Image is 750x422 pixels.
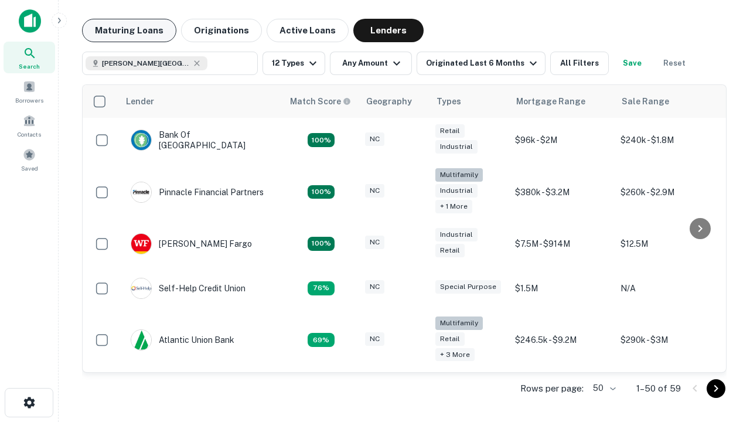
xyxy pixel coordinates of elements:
button: Any Amount [330,52,412,75]
iframe: Chat Widget [691,291,750,347]
img: capitalize-icon.png [19,9,41,33]
div: Types [437,94,461,108]
div: NC [365,132,384,146]
img: picture [131,330,151,350]
div: NC [365,184,384,198]
a: Borrowers [4,76,55,107]
button: All Filters [550,52,609,75]
div: Mortgage Range [516,94,585,108]
img: picture [131,278,151,298]
div: Sale Range [622,94,669,108]
div: + 3 more [435,348,475,362]
div: Matching Properties: 11, hasApolloMatch: undefined [308,281,335,295]
div: Retail [435,244,465,257]
button: Maturing Loans [82,19,176,42]
button: Active Loans [267,19,349,42]
div: Matching Properties: 10, hasApolloMatch: undefined [308,333,335,347]
div: Originated Last 6 Months [426,56,540,70]
span: [PERSON_NAME][GEOGRAPHIC_DATA], [GEOGRAPHIC_DATA] [102,58,190,69]
img: picture [131,234,151,254]
div: NC [365,280,384,294]
div: Capitalize uses an advanced AI algorithm to match your search with the best lender. The match sco... [290,95,351,108]
span: Search [19,62,40,71]
td: N/A [615,266,720,311]
div: Self-help Credit Union [131,278,246,299]
a: Saved [4,144,55,175]
td: $96k - $2M [509,118,615,162]
th: Mortgage Range [509,85,615,118]
th: Lender [119,85,283,118]
div: [PERSON_NAME] Fargo [131,233,252,254]
div: Lender [126,94,154,108]
div: + 1 more [435,200,472,213]
div: 50 [588,380,618,397]
p: Rows per page: [520,382,584,396]
td: $7.5M - $914M [509,222,615,266]
div: Geography [366,94,412,108]
td: $290k - $3M [615,311,720,370]
div: NC [365,236,384,249]
div: NC [365,332,384,346]
span: Contacts [18,130,41,139]
a: Contacts [4,110,55,141]
div: Matching Properties: 26, hasApolloMatch: undefined [308,185,335,199]
button: Originated Last 6 Months [417,52,546,75]
div: Industrial [435,184,478,198]
div: Multifamily [435,168,483,182]
div: Matching Properties: 15, hasApolloMatch: undefined [308,237,335,251]
img: picture [131,130,151,150]
div: Industrial [435,228,478,241]
img: picture [131,182,151,202]
td: $246.5k - $9.2M [509,311,615,370]
div: Special Purpose [435,280,501,294]
td: $1.5M [509,266,615,311]
th: Types [429,85,509,118]
div: Pinnacle Financial Partners [131,182,264,203]
p: 1–50 of 59 [636,382,681,396]
td: $260k - $2.9M [615,162,720,222]
button: Save your search to get updates of matches that match your search criteria. [613,52,651,75]
button: Lenders [353,19,424,42]
button: Originations [181,19,262,42]
div: Multifamily [435,316,483,330]
button: Reset [656,52,693,75]
div: Atlantic Union Bank [131,329,234,350]
div: Industrial [435,140,478,154]
td: $240k - $1.8M [615,118,720,162]
button: Go to next page [707,379,725,398]
th: Capitalize uses an advanced AI algorithm to match your search with the best lender. The match sco... [283,85,359,118]
div: Retail [435,124,465,138]
div: Bank Of [GEOGRAPHIC_DATA] [131,130,271,151]
span: Borrowers [15,96,43,105]
button: 12 Types [262,52,325,75]
a: Search [4,42,55,73]
td: $12.5M [615,222,720,266]
th: Sale Range [615,85,720,118]
th: Geography [359,85,429,118]
span: Saved [21,164,38,173]
div: Matching Properties: 15, hasApolloMatch: undefined [308,133,335,147]
div: Retail [435,332,465,346]
td: $380k - $3.2M [509,162,615,222]
h6: Match Score [290,95,349,108]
